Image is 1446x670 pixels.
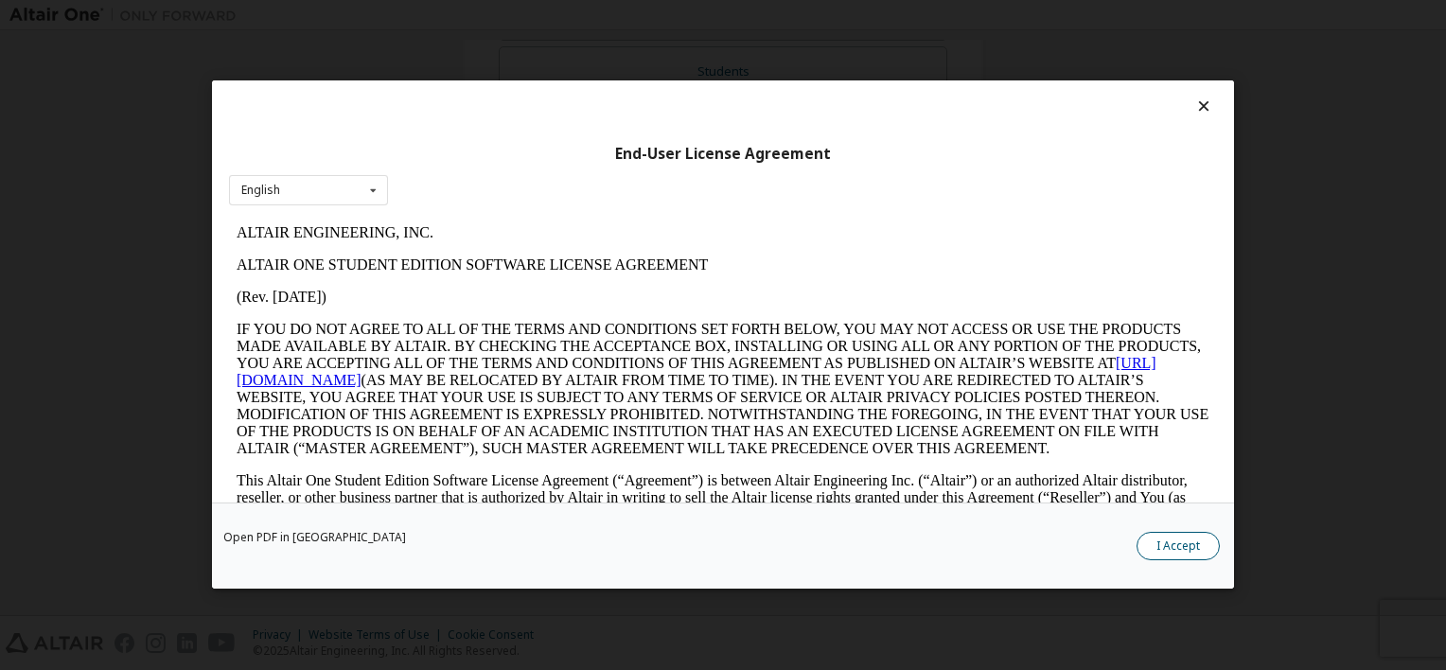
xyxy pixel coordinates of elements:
[8,104,980,240] p: IF YOU DO NOT AGREE TO ALL OF THE TERMS AND CONDITIONS SET FORTH BELOW, YOU MAY NOT ACCESS OR USE...
[8,138,927,171] a: [URL][DOMAIN_NAME]
[8,8,980,25] p: ALTAIR ENGINEERING, INC.
[1137,533,1220,561] button: I Accept
[241,185,280,196] div: English
[223,533,406,544] a: Open PDF in [GEOGRAPHIC_DATA]
[8,256,980,324] p: This Altair One Student Edition Software License Agreement (“Agreement”) is between Altair Engine...
[229,145,1217,164] div: End-User License Agreement
[8,40,980,57] p: ALTAIR ONE STUDENT EDITION SOFTWARE LICENSE AGREEMENT
[8,72,980,89] p: (Rev. [DATE])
